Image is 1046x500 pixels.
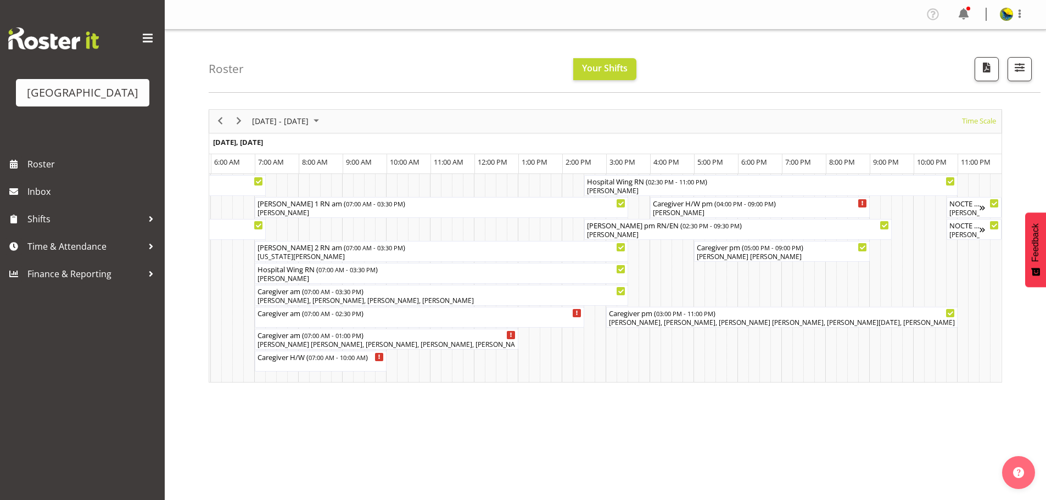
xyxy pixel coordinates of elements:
span: 02:30 PM - 11:00 PM [648,177,705,186]
div: Caregiver pm ( ) [609,307,955,318]
span: 04:00 PM - 09:00 PM [717,199,774,208]
img: gemma-hall22491374b5f274993ff8414464fec47f.png [1000,8,1013,21]
span: 1:00 PM [522,157,547,167]
span: Inbox [27,183,159,200]
div: Caregiver H/W pm ( ) [653,198,867,209]
span: [DATE], [DATE] [213,137,263,147]
div: Caregiver H/W ( ) [258,351,384,362]
span: Your Shifts [582,62,628,74]
div: Hospital Wing RN Begin From Sunday, September 7, 2025 at 2:30:00 PM GMT+12:00 Ends At Sunday, Sep... [584,175,958,196]
div: Caregiver am ( ) [258,329,516,340]
div: Ressie pm RN/EN Begin From Sunday, September 7, 2025 at 2:30:00 PM GMT+12:00 Ends At Sunday, Sept... [584,219,892,240]
span: 03:00 PM - 11:00 PM [656,309,713,318]
div: [PERSON_NAME] [587,186,955,196]
span: 8:00 PM [829,157,855,167]
div: previous period [211,110,230,133]
div: Caregiver H/W pm Begin From Sunday, September 7, 2025 at 4:00:00 PM GMT+12:00 Ends At Sunday, Sep... [650,197,870,218]
div: next period [230,110,248,133]
div: Caregiver am Begin From Sunday, September 7, 2025 at 7:00:00 AM GMT+12:00 Ends At Sunday, Septemb... [255,329,518,350]
span: Shifts [27,211,143,227]
span: 3:00 PM [609,157,635,167]
span: Finance & Reporting [27,266,143,282]
span: 10:00 AM [390,157,419,167]
span: 02:30 PM - 09:30 PM [683,221,740,230]
span: 4:00 PM [653,157,679,167]
div: [PERSON_NAME] [258,208,625,218]
div: Ressie 2 RN am Begin From Sunday, September 7, 2025 at 7:00:00 AM GMT+12:00 Ends At Sunday, Septe... [255,241,628,262]
button: Download a PDF of the roster according to the set date range. [975,57,999,81]
span: 07:00 AM - 10:00 AM [309,353,366,362]
div: Caregiver pm Begin From Sunday, September 7, 2025 at 5:00:00 PM GMT+12:00 Ends At Sunday, Septemb... [694,241,870,262]
button: Next [232,114,247,128]
div: [PERSON_NAME] 2 RN am ( ) [258,241,625,252]
span: Time Scale [961,114,997,128]
span: 9:00 PM [873,157,899,167]
span: 07:00 AM - 03:30 PM [346,243,403,252]
span: 12:00 PM [478,157,507,167]
span: 10:00 PM [917,157,947,167]
div: NOCTE RN Begin From Sunday, September 7, 2025 at 10:45:00 PM GMT+12:00 Ends At Monday, September ... [947,219,1002,240]
div: [PERSON_NAME], [PERSON_NAME], [PERSON_NAME], [PERSON_NAME] [258,296,625,306]
button: Feedback - Show survey [1025,212,1046,287]
div: Ressie 1 RN am Begin From Sunday, September 7, 2025 at 7:00:00 AM GMT+12:00 Ends At Sunday, Septe... [255,197,628,218]
span: 07:00 AM - 03:30 PM [318,265,376,274]
div: Caregiver pm Begin From Sunday, September 7, 2025 at 3:00:00 PM GMT+12:00 Ends At Sunday, Septemb... [606,307,958,328]
span: 11:00 AM [434,157,463,167]
span: 07:00 AM - 03:30 PM [346,199,403,208]
span: 8:00 AM [302,157,328,167]
div: Hospital Wing RN ( ) [587,176,955,187]
span: 9:00 AM [346,157,372,167]
div: September 01 - 07, 2025 [248,110,326,133]
div: Hospital Wing RN Begin From Sunday, September 7, 2025 at 7:00:00 AM GMT+12:00 Ends At Sunday, Sep... [255,263,628,284]
button: September 2025 [250,114,324,128]
div: Timeline Week of September 1, 2025 [209,109,1002,383]
div: Hospital Wing RN ( ) [258,263,625,274]
button: Time Scale [960,114,998,128]
span: 05:00 PM - 09:00 PM [744,243,801,252]
span: 7:00 AM [258,157,284,167]
div: [PERSON_NAME] pm RN/EN ( ) [587,220,889,231]
div: [PERSON_NAME] [949,230,980,240]
div: [GEOGRAPHIC_DATA] [27,85,138,101]
div: [PERSON_NAME] [587,230,889,240]
img: help-xxl-2.png [1013,467,1024,478]
div: [US_STATE][PERSON_NAME] [258,252,625,262]
h4: Roster [209,63,244,75]
span: 11:00 PM [961,157,991,167]
div: [PERSON_NAME] [258,274,625,284]
div: [PERSON_NAME] [PERSON_NAME], [PERSON_NAME], [PERSON_NAME], [PERSON_NAME], [PERSON_NAME] [258,340,516,350]
span: Time & Attendance [27,238,143,255]
div: Caregiver am ( ) [258,285,625,296]
span: Feedback [1031,223,1041,262]
div: Caregiver H/W Begin From Sunday, September 7, 2025 at 7:00:00 AM GMT+12:00 Ends At Sunday, Septem... [255,351,387,372]
div: NOCTE RN ( ) [949,220,980,231]
div: [PERSON_NAME], [PERSON_NAME], [PERSON_NAME], [PERSON_NAME] [949,208,980,218]
div: [PERSON_NAME] [653,208,867,218]
div: NOCTE CG Begin From Sunday, September 7, 2025 at 10:45:00 PM GMT+12:00 Ends At Monday, September ... [947,197,1002,218]
span: Roster [27,156,159,172]
div: Caregiver am Begin From Sunday, September 7, 2025 at 7:00:00 AM GMT+12:00 Ends At Sunday, Septemb... [255,285,628,306]
button: Your Shifts [573,58,636,80]
div: [PERSON_NAME] [PERSON_NAME] [697,252,867,262]
img: Rosterit website logo [8,27,99,49]
div: NOCTE CG ( ) [949,198,980,209]
button: Previous [213,114,228,128]
div: [PERSON_NAME] 1 RN am ( ) [258,198,625,209]
span: 6:00 PM [741,157,767,167]
span: 2:00 PM [566,157,591,167]
span: 6:00 AM [214,157,240,167]
div: Caregiver am ( ) [258,307,581,318]
span: 5:00 PM [697,157,723,167]
button: Filter Shifts [1008,57,1032,81]
span: 07:00 AM - 02:30 PM [304,309,361,318]
div: Caregiver am Begin From Sunday, September 7, 2025 at 7:00:00 AM GMT+12:00 Ends At Sunday, Septemb... [255,307,584,328]
div: [PERSON_NAME], [PERSON_NAME], [PERSON_NAME] [PERSON_NAME], [PERSON_NAME][DATE], [PERSON_NAME] [609,318,955,328]
span: 07:00 AM - 03:30 PM [304,287,361,296]
span: 07:00 AM - 01:00 PM [304,331,361,340]
span: 7:00 PM [785,157,811,167]
span: [DATE] - [DATE] [251,114,310,128]
div: Caregiver pm ( ) [697,241,867,252]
